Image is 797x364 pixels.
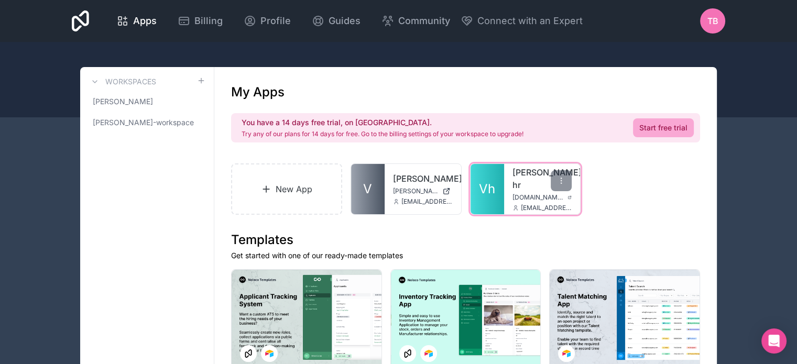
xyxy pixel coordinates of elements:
[93,96,153,107] span: [PERSON_NAME]
[562,349,571,358] img: Airtable Logo
[108,9,165,32] a: Apps
[373,9,458,32] a: Community
[363,181,372,197] span: V
[194,14,223,28] span: Billing
[169,9,231,32] a: Billing
[424,349,433,358] img: Airtable Logo
[707,15,718,27] span: TB
[461,14,583,28] button: Connect with an Expert
[479,181,495,197] span: Vh
[89,113,205,132] a: [PERSON_NAME]-workspace
[133,14,157,28] span: Apps
[512,193,572,202] a: [DOMAIN_NAME][PERSON_NAME]
[398,14,450,28] span: Community
[393,172,453,185] a: [PERSON_NAME]
[477,14,583,28] span: Connect with an Expert
[761,328,787,354] div: Open Intercom Messenger
[89,92,205,111] a: [PERSON_NAME]
[105,76,156,87] h3: Workspaces
[242,130,523,138] p: Try any of our plans for 14 days for free. Go to the billing settings of your workspace to upgrade!
[521,204,572,212] span: [EMAIL_ADDRESS][PERSON_NAME][DOMAIN_NAME]
[351,164,385,214] a: V
[393,187,438,195] span: [PERSON_NAME][DOMAIN_NAME]
[265,349,274,358] img: Airtable Logo
[231,231,700,248] h1: Templates
[512,166,572,191] a: [PERSON_NAME]-hr
[235,9,299,32] a: Profile
[512,193,564,202] span: [DOMAIN_NAME][PERSON_NAME]
[231,250,700,261] p: Get started with one of our ready-made templates
[231,163,342,215] a: New App
[393,187,453,195] a: [PERSON_NAME][DOMAIN_NAME]
[329,14,361,28] span: Guides
[471,164,504,214] a: Vh
[242,117,523,128] h2: You have a 14 days free trial, on [GEOGRAPHIC_DATA].
[89,75,156,88] a: Workspaces
[401,197,453,206] span: [EMAIL_ADDRESS][PERSON_NAME][DOMAIN_NAME]
[303,9,369,32] a: Guides
[633,118,694,137] a: Start free trial
[93,117,194,128] span: [PERSON_NAME]-workspace
[260,14,291,28] span: Profile
[231,84,285,101] h1: My Apps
